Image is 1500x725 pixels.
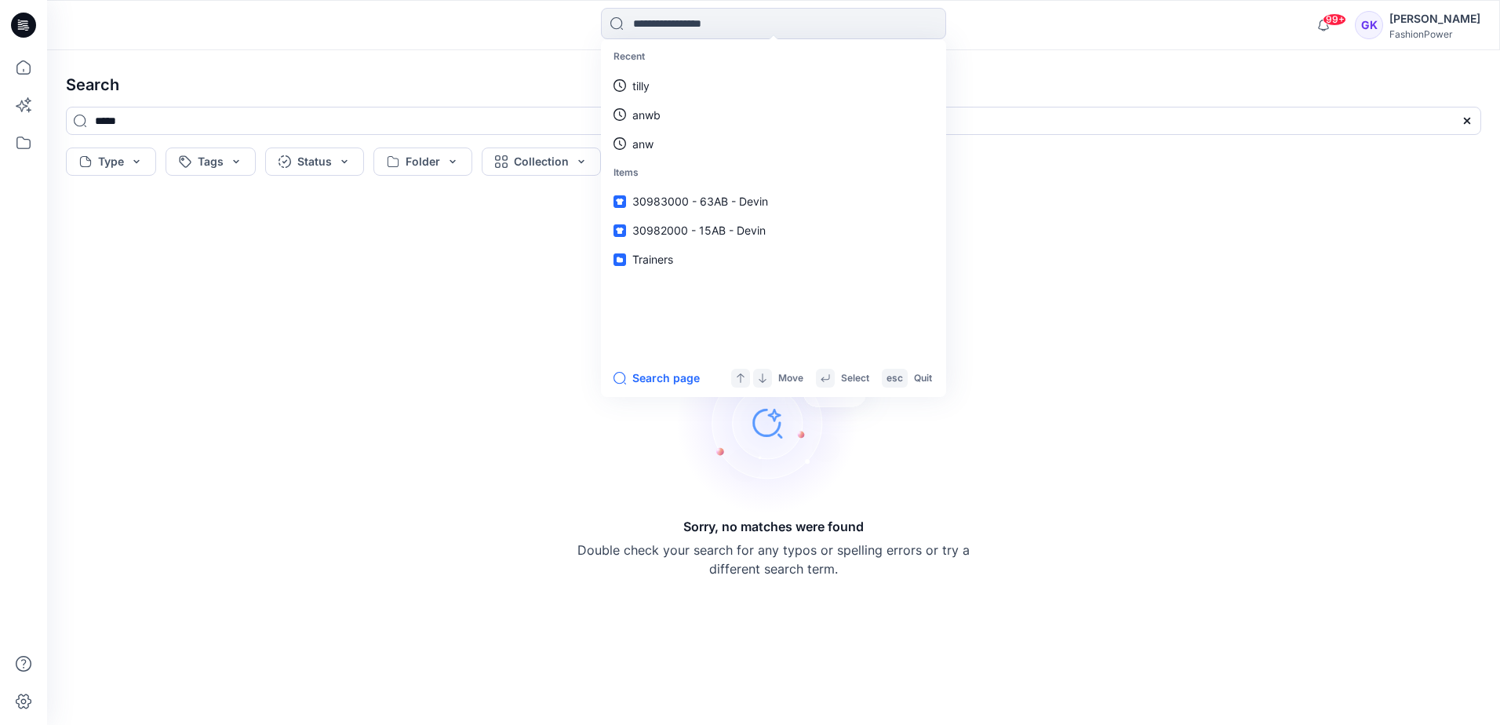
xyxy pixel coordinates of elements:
button: Type [66,148,156,176]
p: Items [604,158,943,188]
a: anw [604,129,943,158]
p: esc [887,370,903,387]
div: [PERSON_NAME] [1389,9,1480,28]
p: Move [778,370,803,387]
p: Select [841,370,869,387]
span: 30982000 - 15AB - Devin [632,224,766,237]
span: Trainers [632,253,673,266]
a: Trainers [604,245,943,274]
span: 99+ [1323,13,1346,26]
p: Quit [914,370,932,387]
span: 30983000 - 63AB - Devin [632,195,768,208]
div: FashionPower [1389,28,1480,40]
a: tilly [604,71,943,100]
h5: Sorry, no matches were found [683,517,864,536]
button: Status [265,148,364,176]
div: GK [1355,11,1383,39]
p: tilly [632,78,650,94]
button: Search page [613,369,700,388]
h4: Search [53,63,1494,107]
p: anwb [632,107,661,123]
button: Collection [482,148,601,176]
button: Folder [373,148,472,176]
img: Sorry, no matches were found [676,329,896,517]
p: Double check your search for any typos or spelling errors or try a different search term. [577,541,970,578]
a: 30982000 - 15AB - Devin [604,216,943,245]
p: Recent [604,42,943,71]
p: anw [632,136,654,152]
a: 30983000 - 63AB - Devin [604,187,943,216]
button: Tags [166,148,256,176]
a: anwb [604,100,943,129]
